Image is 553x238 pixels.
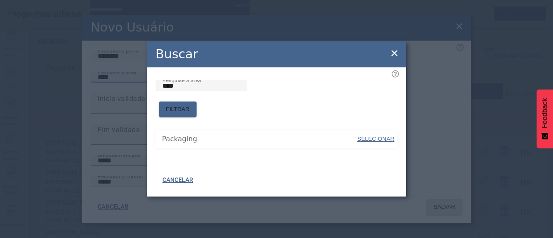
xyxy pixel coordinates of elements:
button: CANCELAR [156,172,200,188]
button: Feedback - Mostrar pesquisa [537,89,553,148]
span: SELECIONAR [357,136,394,142]
span: CANCELAR [162,176,193,184]
span: Packaging [162,134,356,144]
button: FILTRAR [159,102,197,117]
span: Feedback [541,98,549,128]
h2: Buscar [156,45,198,63]
button: SELECIONAR [356,131,395,147]
span: FILTRAR [166,105,190,114]
mat-label: Pesquise a área [162,77,201,83]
